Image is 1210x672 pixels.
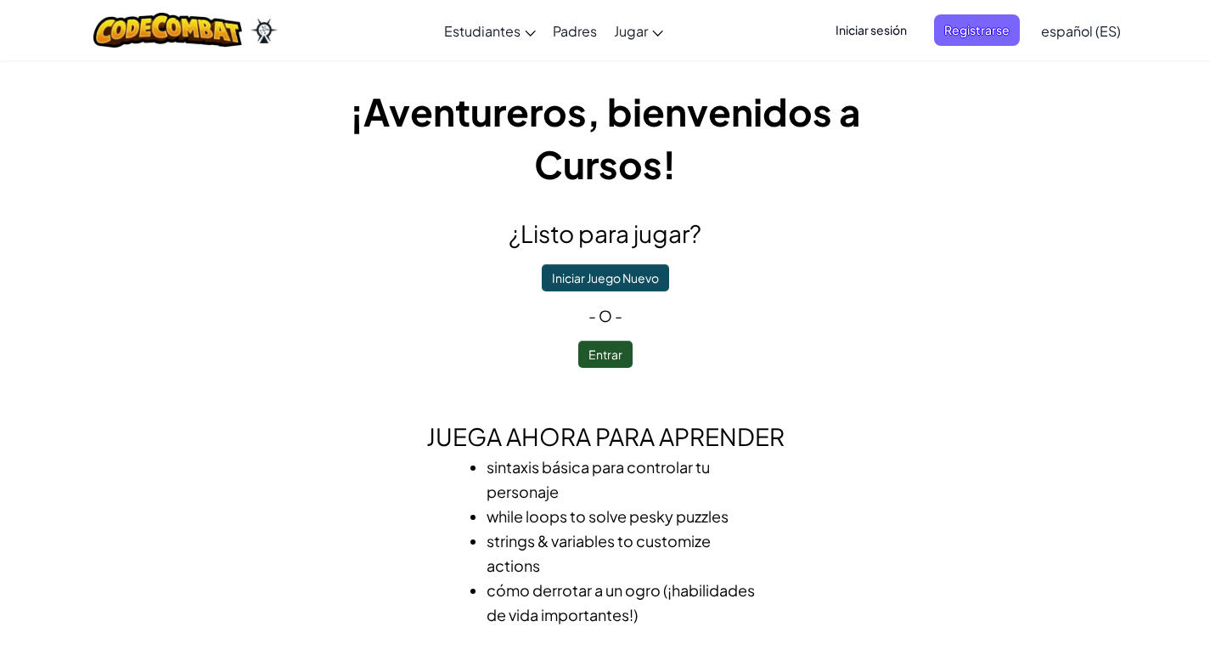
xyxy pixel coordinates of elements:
img: Ozaria [250,18,278,43]
li: while loops to solve pesky puzzles [487,504,758,528]
h2: Juega ahora para aprender [300,419,911,455]
h1: ¡Aventureros, bienvenidos a Cursos! [300,85,911,190]
a: Estudiantes [436,8,544,54]
span: - [588,306,599,325]
button: Registrarse [934,14,1020,46]
li: cómo derrotar a un ogro (¡habilidades de vida importantes!) [487,578,758,627]
span: Jugar [614,22,648,40]
a: Padres [544,8,605,54]
span: o [599,306,612,325]
a: Jugar [605,8,672,54]
button: Iniciar sesión [825,14,917,46]
h2: ¿Listo para jugar? [300,216,911,251]
span: Estudiantes [444,22,521,40]
li: strings & variables to customize actions [487,528,758,578]
a: español (ES) [1033,8,1129,54]
span: - [612,306,622,325]
img: CodeCombat logo [93,13,242,48]
button: Iniciar Juego Nuevo [542,264,669,291]
li: sintaxis básica para controlar tu personaje [487,455,758,504]
span: español (ES) [1041,22,1121,40]
button: Entrar [578,341,633,368]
